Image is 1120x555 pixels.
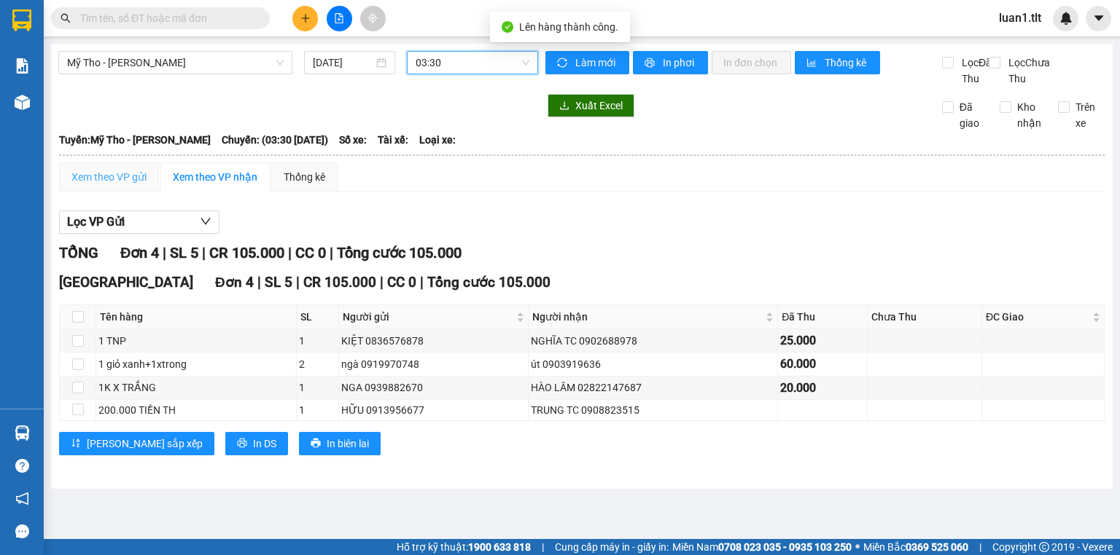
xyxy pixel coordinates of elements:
span: Đơn 4 [215,274,254,291]
span: 03:30 [416,52,530,74]
div: 1 [299,333,336,349]
div: 200.000 TIỀN TH [98,402,294,418]
div: HÀO LÂM 02822147687 [531,379,775,395]
span: sort-ascending [71,438,81,449]
span: Lên hàng thành công. [519,21,618,33]
span: Đơn 4 [120,244,159,261]
th: Chưa Thu [868,305,982,329]
span: Người gửi [343,309,513,325]
button: plus [292,6,318,31]
button: Lọc VP Gửi [59,210,219,234]
span: search [61,13,71,23]
span: Lọc Đã Thu [956,55,994,87]
span: bar-chart [806,58,819,69]
img: icon-new-feature [1059,12,1073,25]
b: Tuyến: Mỹ Tho - [PERSON_NAME] [59,134,211,146]
th: SL [297,305,339,329]
span: notification [15,492,29,505]
span: aim [367,13,378,23]
span: | [202,244,206,261]
th: Đã Thu [778,305,868,329]
div: 1 TNP [98,333,294,349]
div: Xem theo VP nhận [173,169,257,185]
div: út 0903919636 [531,356,775,372]
div: 25.000 [780,331,865,350]
span: plus [300,13,311,23]
span: | [542,539,544,555]
span: Hỗ trợ kỹ thuật: [397,539,531,555]
div: NGHĨA TC 0902688978 [531,333,775,349]
span: In phơi [663,55,696,71]
span: Đã giao [954,99,989,131]
span: Làm mới [575,55,618,71]
span: Tổng cước 105.000 [427,274,551,291]
span: Miền Bắc [863,539,968,555]
span: | [979,539,981,555]
strong: 1900 633 818 [468,541,531,553]
span: Miền Nam [672,539,852,555]
div: TRUNG TC 0908823515 [531,402,775,418]
span: | [257,274,261,291]
span: Tổng cước 105.000 [337,244,462,261]
span: Kho nhận [1011,99,1047,131]
div: KIỆT 0836576878 [341,333,526,349]
div: [PERSON_NAME] [8,104,324,143]
span: Loại xe: [419,132,456,148]
div: 2 [299,356,336,372]
span: CR 105.000 [303,274,376,291]
div: HỮU 0913956677 [341,402,526,418]
span: [GEOGRAPHIC_DATA] [59,274,193,291]
span: | [288,244,292,261]
strong: 0708 023 035 - 0935 103 250 [718,541,852,553]
span: | [296,274,300,291]
strong: 0369 525 060 [906,541,968,553]
span: TỔNG [59,244,98,261]
span: Cung cấp máy in - giấy in: [555,539,669,555]
span: file-add [334,13,344,23]
button: printerIn phơi [633,51,708,74]
span: Trên xe [1070,99,1105,131]
span: Lọc Chưa Thu [1003,55,1059,87]
span: Tài xế: [378,132,408,148]
input: 13/09/2025 [313,55,373,71]
div: 1 [299,402,336,418]
div: 20.000 [780,379,865,397]
span: SL 5 [170,244,198,261]
span: Số xe: [339,132,367,148]
button: sort-ascending[PERSON_NAME] sắp xếp [59,432,214,455]
text: NVNTLT1309250001 [61,69,272,95]
button: bar-chartThống kê [795,51,880,74]
span: Chuyến: (03:30 [DATE]) [222,132,328,148]
button: syncLàm mới [545,51,629,74]
img: solution-icon [15,58,30,74]
button: caret-down [1086,6,1111,31]
span: SL 5 [265,274,292,291]
button: printerIn DS [225,432,288,455]
th: Tên hàng [96,305,297,329]
div: ngà 0919970748 [341,356,526,372]
span: ⚪️ [855,544,860,550]
img: logo-vxr [12,9,31,31]
div: 60.000 [780,355,865,373]
span: copyright [1039,542,1049,552]
span: caret-down [1092,12,1105,25]
span: CC 0 [387,274,416,291]
span: [PERSON_NAME] sắp xếp [87,436,203,452]
span: | [330,244,333,261]
div: 1 [299,379,336,395]
div: Thống kê [284,169,325,185]
button: file-add [327,6,352,31]
span: printer [237,438,247,449]
button: downloadXuất Excel [548,94,634,117]
span: download [559,101,569,112]
span: check-circle [502,21,513,33]
span: CR 105.000 [209,244,284,261]
span: down [200,216,211,227]
span: | [380,274,384,291]
img: warehouse-icon [15,425,30,441]
span: Thống kê [825,55,868,71]
span: | [420,274,424,291]
span: In DS [253,436,276,452]
span: ĐC Giao [986,309,1089,325]
div: NGA 0939882670 [341,379,526,395]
